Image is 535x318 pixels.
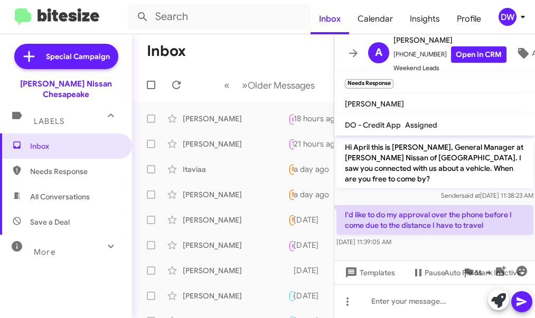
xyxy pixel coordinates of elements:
[349,4,401,34] a: Calendar
[292,166,337,172] span: Needs Response
[345,120,401,130] span: DO - Credit App
[451,46,506,63] a: Open in CRM
[14,44,118,69] a: Special Campaign
[183,139,288,149] div: [PERSON_NAME]
[218,74,321,96] nav: Page navigation example
[128,4,311,30] input: Search
[183,113,288,124] div: [PERSON_NAME]
[30,166,120,177] span: Needs Response
[183,265,288,276] div: [PERSON_NAME]
[294,240,327,250] div: [DATE]
[288,214,294,226] div: Kia Sportage 2024
[248,80,315,91] span: Older Messages
[288,163,294,175] div: i came by the other day
[292,243,320,249] span: Call Them
[218,74,236,96] button: Previous
[147,43,186,60] h1: Inbox
[34,247,55,257] span: More
[403,263,454,282] button: Pause
[294,139,349,149] div: 21 hours ago
[288,265,294,276] div: [STREET_ADDRESS]
[183,240,288,250] div: [PERSON_NAME]
[183,215,288,225] div: [PERSON_NAME]
[183,189,288,200] div: [PERSON_NAME]
[375,44,382,61] span: A
[292,216,337,223] span: Needs Response
[345,99,404,109] span: [PERSON_NAME]
[440,191,533,199] span: Sender [DATE] 11:38:23 AM
[461,191,480,199] span: said at
[288,188,294,200] div: I'd like to do my approval over the phone before I come due to the distance I have to travel
[294,113,349,124] div: 18 hours ago
[343,263,395,282] span: Templates
[499,8,517,26] div: DW
[401,4,448,34] a: Insights
[224,79,230,92] span: «
[393,46,506,63] span: [PHONE_NUMBER]
[334,263,403,282] button: Templates
[288,138,294,150] div: What's holding you back?
[183,291,288,301] div: [PERSON_NAME]
[294,265,327,276] div: [DATE]
[336,238,391,246] span: [DATE] 11:39:05 AM
[30,191,90,202] span: All Conversations
[294,291,327,301] div: [DATE]
[336,138,533,188] p: Hi April this is [PERSON_NAME], General Manager at [PERSON_NAME] Nissan of [GEOGRAPHIC_DATA]. I s...
[405,120,437,130] span: Assigned
[183,164,288,175] div: Itaviaa
[288,290,294,302] div: [STREET_ADDRESS]
[292,292,310,299] span: 🔥 Hot
[292,140,323,147] span: Try Pausing
[34,117,64,126] span: Labels
[393,63,506,73] span: Weekend Leads
[30,141,120,151] span: Inbox
[490,8,523,26] button: DW
[336,205,533,235] p: I'd like to do my approval over the phone before I come due to the distance I have to travel
[444,263,495,282] span: Auto Fields
[294,189,338,200] div: a day ago
[288,238,294,252] div: Inbound Call
[30,217,70,227] span: Save a Deal
[242,79,248,92] span: »
[292,116,320,123] span: Call Them
[46,51,110,62] span: Special Campaign
[288,112,294,125] div: Inbound Call
[393,34,506,46] span: [PERSON_NAME]
[294,215,327,225] div: [DATE]
[448,4,490,34] a: Profile
[236,74,321,96] button: Next
[311,4,349,34] a: Inbox
[345,79,393,89] small: Needs Response
[292,191,337,198] span: Needs Response
[436,263,503,282] button: Auto Fields
[294,164,338,175] div: a day ago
